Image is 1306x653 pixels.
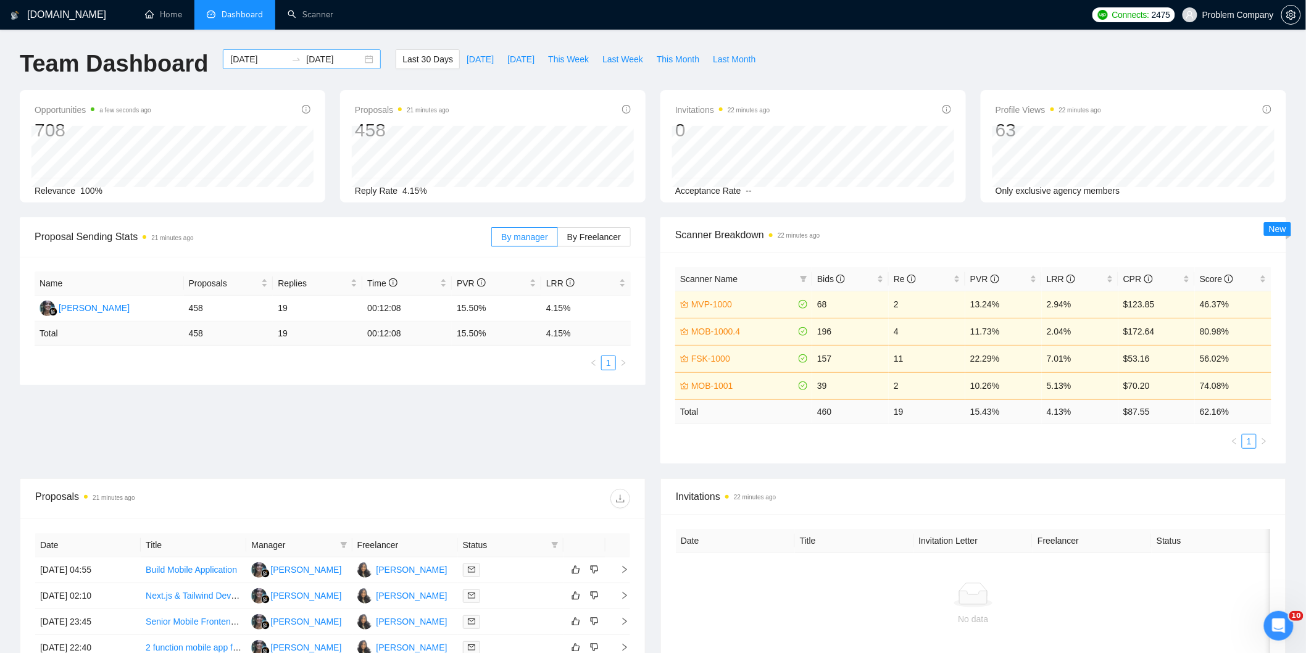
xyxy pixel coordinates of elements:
[1118,372,1195,399] td: $70.20
[996,102,1101,117] span: Profile Views
[611,494,630,504] span: download
[996,186,1120,196] span: Only exclusive agency members
[273,296,362,322] td: 19
[691,325,796,338] a: MOB-1000.4
[587,588,602,603] button: dislike
[141,533,246,557] th: Title
[291,54,301,64] span: to
[610,565,629,574] span: right
[650,49,706,69] button: This Month
[270,563,341,576] div: [PERSON_NAME]
[1195,318,1271,345] td: 80.98%
[146,617,361,626] a: Senior Mobile Frontend Programmer for React Ionic App
[541,49,596,69] button: This Week
[457,278,486,288] span: PVR
[1042,291,1118,318] td: 2.94%
[10,6,19,25] img: logo
[251,564,341,574] a: RS[PERSON_NAME]
[686,612,1261,626] div: No data
[568,588,583,603] button: like
[836,275,845,283] span: info-circle
[610,591,629,600] span: right
[467,52,494,66] span: [DATE]
[602,52,643,66] span: Last Week
[452,296,541,322] td: 15.50%
[40,302,130,312] a: RS[PERSON_NAME]
[338,536,350,554] span: filter
[622,105,631,114] span: info-circle
[799,300,807,309] span: check-circle
[572,591,580,601] span: like
[251,590,341,600] a: RS[PERSON_NAME]
[551,541,559,549] span: filter
[965,399,1042,423] td: 15.43 %
[676,489,1271,504] span: Invitations
[596,49,650,69] button: Last Week
[1242,435,1256,448] a: 1
[1195,291,1271,318] td: 46.37%
[1186,10,1194,19] span: user
[965,291,1042,318] td: 13.24%
[367,278,397,288] span: Time
[817,274,845,284] span: Bids
[797,270,810,288] span: filter
[35,119,151,142] div: 708
[189,277,259,290] span: Proposals
[587,562,602,577] button: dislike
[288,9,333,20] a: searchScanner
[812,399,889,423] td: 460
[1067,275,1075,283] span: info-circle
[357,588,373,604] img: RG
[572,617,580,626] span: like
[889,318,965,345] td: 4
[706,49,762,69] button: Last Month
[402,186,427,196] span: 4.15%
[799,381,807,390] span: check-circle
[230,52,286,66] input: Start date
[680,354,689,363] span: crown
[590,617,599,626] span: dislike
[270,615,341,628] div: [PERSON_NAME]
[261,621,270,630] img: gigradar-bm.png
[568,562,583,577] button: like
[452,322,541,346] td: 15.50 %
[746,186,752,196] span: --
[1112,8,1149,22] span: Connects:
[1195,399,1271,423] td: 62.16 %
[1152,529,1271,553] th: Status
[610,617,629,626] span: right
[894,274,916,284] span: Re
[501,232,547,242] span: By manager
[376,589,447,602] div: [PERSON_NAME]
[795,529,914,553] th: Title
[468,592,475,599] span: mail
[616,356,631,370] button: right
[1281,5,1301,25] button: setting
[1152,8,1170,22] span: 2475
[1260,438,1268,445] span: right
[812,291,889,318] td: 68
[460,49,501,69] button: [DATE]
[362,296,452,322] td: 00:12:08
[680,381,689,390] span: crown
[590,359,597,367] span: left
[251,642,341,652] a: RS[PERSON_NAME]
[675,399,812,423] td: Total
[357,614,373,630] img: RG
[1227,434,1242,449] li: Previous Page
[1281,10,1301,20] a: setting
[355,186,397,196] span: Reply Rate
[1042,399,1118,423] td: 4.13 %
[146,565,237,575] a: Build Mobile Application
[357,616,447,626] a: RG[PERSON_NAME]
[568,614,583,629] button: like
[586,356,601,370] li: Previous Page
[965,318,1042,345] td: 11.73%
[59,301,130,315] div: [PERSON_NAME]
[590,643,599,652] span: dislike
[676,529,795,553] th: Date
[184,322,273,346] td: 458
[691,352,796,365] a: FSK-1000
[251,538,335,552] span: Manager
[35,533,141,557] th: Date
